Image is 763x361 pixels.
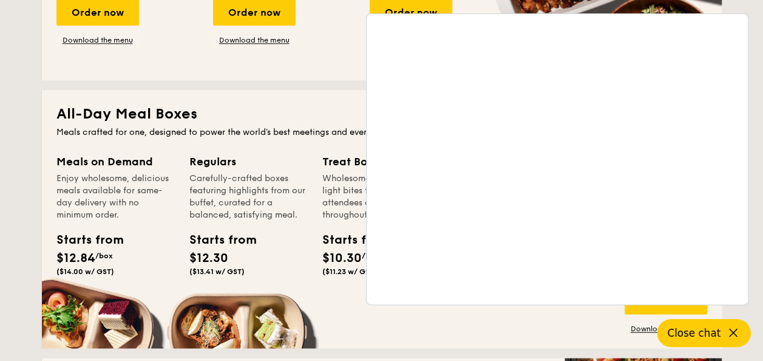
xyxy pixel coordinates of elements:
[189,231,244,249] div: Starts from
[56,153,175,170] div: Meals on Demand
[189,153,308,170] div: Regulars
[189,267,245,276] span: ($13.41 w/ GST)
[56,267,114,276] span: ($14.00 w/ GST)
[56,35,139,45] a: Download the menu
[213,35,296,45] a: Download the menu
[56,251,95,266] span: $12.84
[189,173,308,221] div: Carefully-crafted boxes featuring highlights from our buffet, curated for a balanced, satisfying ...
[322,251,362,266] span: $10.30
[322,231,377,249] div: Starts from
[657,319,751,347] button: Close chat
[322,267,377,276] span: ($11.23 w/ GST)
[56,126,707,139] div: Meals crafted for one, designed to power the world's best meetings and events.
[625,287,707,314] div: Order now
[189,251,228,266] span: $12.30
[625,324,707,334] a: Download the menu
[362,252,379,260] span: /box
[322,173,441,221] div: Wholesome breakfasts and light bites to keep your attendees energised throughout the day.
[56,105,707,124] h2: All-Day Meal Boxes
[56,173,175,221] div: Enjoy wholesome, delicious meals available for same-day delivery with no minimum order.
[95,252,113,260] span: /box
[667,327,721,339] span: Close chat
[322,153,441,170] div: Treat Box
[56,231,111,249] div: Starts from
